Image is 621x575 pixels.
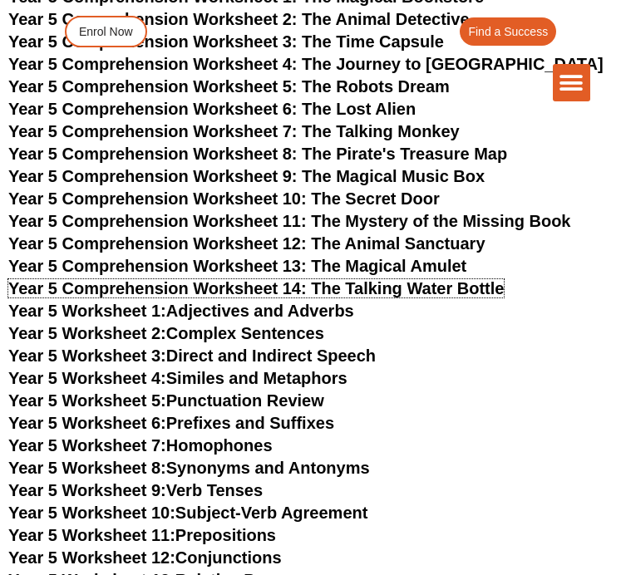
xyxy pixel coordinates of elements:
a: Year 5 Comprehension Worksheet 9: The Magical Music Box [8,167,485,185]
div: Menu Toggle [553,64,590,101]
span: Year 5 Worksheet 3: [8,346,166,365]
span: Year 5 Worksheet 7: [8,436,166,455]
span: Year 5 Worksheet 9: [8,481,166,499]
a: Year 5 Worksheet 3:Direct and Indirect Speech [8,346,376,365]
a: Year 5 Comprehension Worksheet 14: The Talking Water Bottle [8,279,504,297]
a: Year 5 Comprehension Worksheet 11: The Mystery of the Missing Book [8,212,570,230]
a: Year 5 Comprehension Worksheet 8: The Pirate's Treasure Map [8,145,507,163]
span: Year 5 Worksheet 2: [8,324,166,342]
a: Year 5 Comprehension Worksheet 6: The Lost Alien [8,100,416,118]
a: Year 5 Comprehension Worksheet 7: The Talking Monkey [8,122,460,140]
a: Year 5 Worksheet 4:Similes and Metaphors [8,369,347,387]
a: Year 5 Worksheet 7:Homophones [8,436,273,455]
a: Year 5 Worksheet 8:Synonyms and Antonyms [8,459,370,477]
a: Year 5 Comprehension Worksheet 10: The Secret Door [8,189,440,208]
a: Year 5 Comprehension Worksheet 13: The Magical Amulet [8,257,466,275]
span: Year 5 Worksheet 5: [8,391,166,410]
a: Year 5 Worksheet 2:Complex Sentences [8,324,324,342]
a: Year 5 Worksheet 5:Punctuation Review [8,391,324,410]
a: Year 5 Worksheet 12:Conjunctions [8,548,282,567]
a: Year 5 Worksheet 6:Prefixes and Suffixes [8,414,334,432]
iframe: Chat Widget [336,387,621,575]
span: Year 5 Worksheet 1: [8,302,166,320]
span: Enrol Now [79,26,133,37]
span: Find a Success [469,26,549,37]
span: Year 5 Worksheet 12: [8,548,175,567]
span: Year 5 Worksheet 4: [8,369,166,387]
span: Year 5 Worksheet 6: [8,414,166,432]
a: Year 5 Worksheet 11:Prepositions [8,526,276,544]
span: Year 5 Worksheet 11: [8,526,175,544]
span: Year 5 Worksheet 8: [8,459,166,477]
a: Year 5 Comprehension Worksheet 12: The Animal Sanctuary [8,234,485,253]
a: Year 5 Worksheet 9:Verb Tenses [8,481,263,499]
a: Year 5 Worksheet 1:Adjectives and Adverbs [8,302,354,320]
span: Year 5 Worksheet 10: [8,504,175,522]
a: Enrol Now [65,16,147,47]
a: Find a Success [461,17,557,46]
a: Year 5 Worksheet 10:Subject-Verb Agreement [8,504,367,522]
